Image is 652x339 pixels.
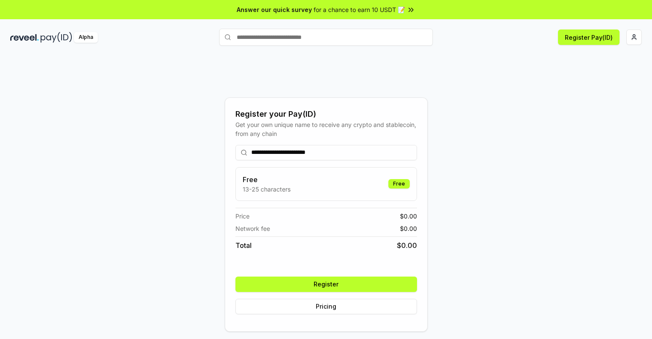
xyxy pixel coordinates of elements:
[74,32,98,43] div: Alpha
[237,5,312,14] span: Answer our quick survey
[235,277,417,292] button: Register
[10,32,39,43] img: reveel_dark
[235,299,417,314] button: Pricing
[314,5,405,14] span: for a chance to earn 10 USDT 📝
[41,32,72,43] img: pay_id
[243,185,291,194] p: 13-25 characters
[397,240,417,251] span: $ 0.00
[235,212,250,221] span: Price
[235,120,417,138] div: Get your own unique name to receive any crypto and stablecoin, from any chain
[388,179,410,189] div: Free
[235,240,252,251] span: Total
[235,224,270,233] span: Network fee
[235,108,417,120] div: Register your Pay(ID)
[243,174,291,185] h3: Free
[400,224,417,233] span: $ 0.00
[558,29,620,45] button: Register Pay(ID)
[400,212,417,221] span: $ 0.00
